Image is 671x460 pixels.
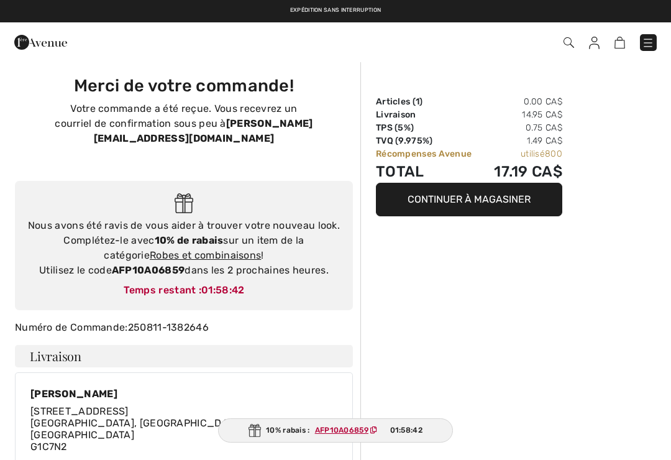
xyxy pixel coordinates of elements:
[15,345,353,367] h4: Livraison
[485,108,562,121] td: 14.95 CA$
[94,117,313,144] strong: [PERSON_NAME][EMAIL_ADDRESS][DOMAIN_NAME]
[7,320,360,335] div: Numéro de Commande:
[376,108,485,121] td: Livraison
[349,6,350,15] span: |
[112,264,185,276] strong: AFP10A06859
[315,426,368,435] ins: AFP10A06859
[14,35,67,47] a: 1ère Avenue
[376,95,485,108] td: Articles ( )
[485,134,562,147] td: 1.49 CA$
[27,283,340,298] div: Temps restant :
[22,101,345,146] p: Votre commande a été reçue. Vous recevrez un courriel de confirmation sous peu à
[485,95,562,108] td: 0.00 CA$
[27,218,340,278] div: Nous avons été ravis de vous aider à trouver votre nouveau look. Complétez-le avec sur un item de...
[14,30,67,55] img: 1ère Avenue
[201,284,244,296] span: 01:58:42
[22,76,345,96] h3: Merci de votre commande!
[376,183,562,216] button: Continuer à magasiner
[642,37,654,49] img: Menu
[589,37,600,49] img: Mes infos
[150,249,261,261] a: Robes et combinaisons
[485,147,562,160] td: utilisé
[376,160,485,183] td: Total
[485,121,562,134] td: 0.75 CA$
[416,96,419,107] span: 1
[175,193,194,214] img: Gift.svg
[614,37,625,48] img: Panier d'achat
[376,121,485,134] td: TPS (5%)
[128,321,209,333] a: 250811-1382646
[30,388,337,400] div: [PERSON_NAME]
[259,6,341,15] a: Livraison gratuite dès 99$
[564,37,574,48] img: Recherche
[545,149,562,159] span: 800
[390,425,422,436] span: 01:58:42
[485,160,562,183] td: 17.19 CA$
[218,418,453,443] div: 10% rabais :
[155,234,224,246] strong: 10% de rabais
[357,6,412,15] a: Retours gratuits
[30,405,246,453] span: [STREET_ADDRESS] [GEOGRAPHIC_DATA], [GEOGRAPHIC_DATA], [GEOGRAPHIC_DATA] G1C7N2
[376,147,485,160] td: Récompenses Avenue
[249,424,261,437] img: Gift.svg
[376,134,485,147] td: TVQ (9.975%)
